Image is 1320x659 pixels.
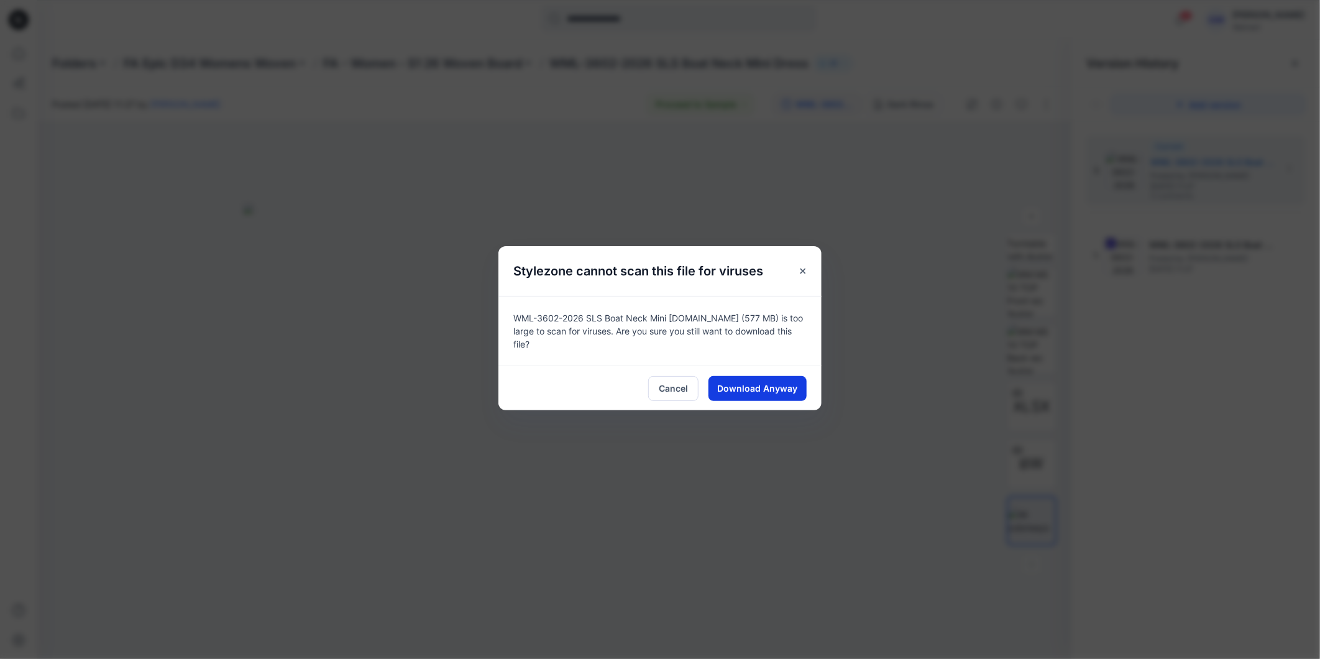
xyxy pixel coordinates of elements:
[708,376,807,401] button: Download Anyway
[498,246,778,296] h5: Stylezone cannot scan this file for viruses
[498,296,822,366] div: WML-3602-2026 SLS Boat Neck Mini [DOMAIN_NAME] (577 MB) is too large to scan for viruses. Are you...
[648,376,699,401] button: Cancel
[718,382,798,395] span: Download Anyway
[792,260,814,282] button: Close
[659,382,688,395] span: Cancel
